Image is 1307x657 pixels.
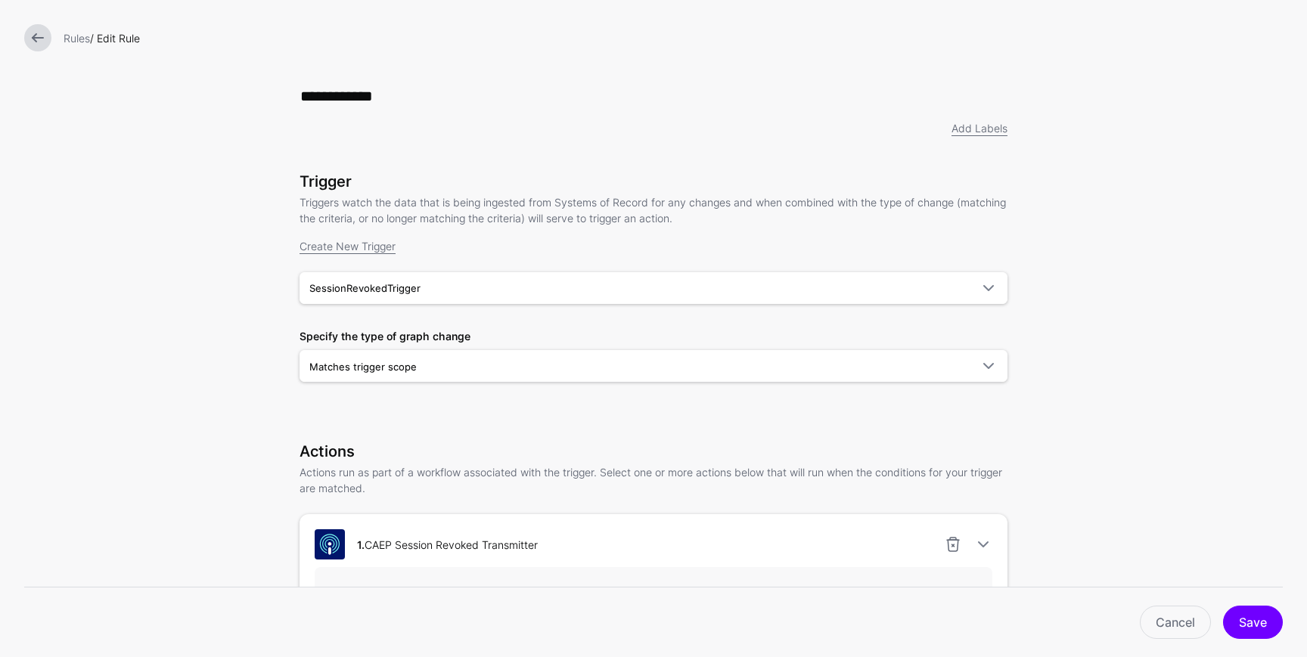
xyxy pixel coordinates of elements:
[57,30,1289,46] div: / Edit Rule
[357,538,365,551] strong: 1.
[309,282,421,294] span: SessionRevokedTrigger
[300,172,1007,191] h3: Trigger
[351,537,544,553] div: CAEP Session Revoked Transmitter
[1140,606,1211,639] a: Cancel
[1223,606,1283,639] button: Save
[64,32,90,45] a: Rules
[300,240,396,253] a: Create New Trigger
[315,529,345,559] img: svg+xml;base64,PHN2ZyB3aWR0aD0iNjQiIGhlaWdodD0iNjQiIHZpZXdCb3g9IjAgMCA2NCA2NCIgZmlsbD0ibm9uZSIgeG...
[300,442,1007,460] h3: Actions
[952,122,1007,135] a: Add Labels
[300,328,470,344] label: Specify the type of graph change
[309,361,417,373] span: Matches trigger scope
[300,194,1007,226] p: Triggers watch the data that is being ingested from Systems of Record for any changes and when co...
[300,464,1007,496] p: Actions run as part of a workflow associated with the trigger. Select one or more actions below t...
